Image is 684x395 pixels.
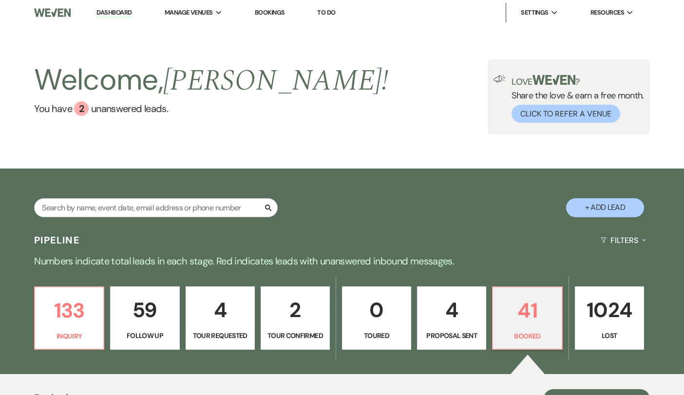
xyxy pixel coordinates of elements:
[342,286,411,350] a: 0Toured
[96,8,132,18] a: Dashboard
[165,8,213,18] span: Manage Venues
[34,2,71,23] img: Weven Logo
[532,75,576,85] img: weven-logo-green.svg
[499,294,555,327] p: 41
[512,75,644,86] p: Love ?
[521,8,549,18] span: Settings
[499,331,555,341] p: Booked
[267,294,323,326] p: 2
[41,294,97,327] p: 133
[348,330,405,341] p: Toured
[566,198,644,217] button: + Add Lead
[590,8,624,18] span: Resources
[186,286,255,350] a: 4Tour Requested
[575,286,644,350] a: 1024Lost
[34,101,388,116] a: You have 2 unanswered leads.
[348,294,405,326] p: 0
[41,331,97,341] p: Inquiry
[34,286,104,350] a: 133Inquiry
[492,286,562,350] a: 41Booked
[423,294,480,326] p: 4
[417,286,486,350] a: 4Proposal Sent
[192,330,248,341] p: Tour Requested
[581,294,638,326] p: 1024
[163,58,388,103] span: [PERSON_NAME] !
[116,330,173,341] p: Follow Up
[317,8,335,17] a: To Do
[34,233,80,247] h3: Pipeline
[506,75,644,123] div: Share the love & earn a free month.
[597,227,650,253] button: Filters
[581,330,638,341] p: Lost
[34,198,278,217] input: Search by name, event date, email address or phone number
[267,330,323,341] p: Tour Confirmed
[116,294,173,326] p: 59
[110,286,179,350] a: 59Follow Up
[494,75,506,83] img: loud-speaker-illustration.svg
[512,105,620,123] button: Click to Refer a Venue
[261,286,330,350] a: 2Tour Confirmed
[74,101,89,116] div: 2
[192,294,248,326] p: 4
[255,8,285,17] a: Bookings
[34,59,388,101] h2: Welcome,
[423,330,480,341] p: Proposal Sent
